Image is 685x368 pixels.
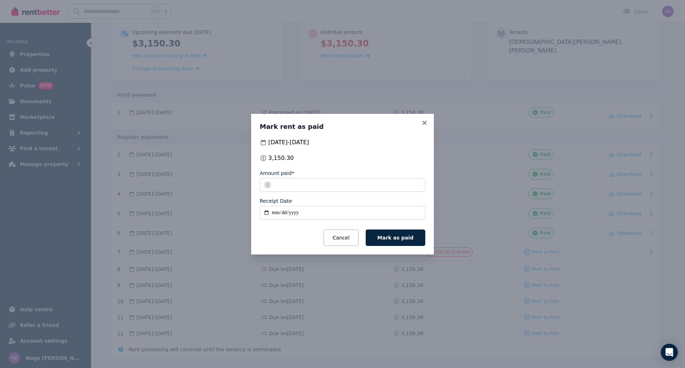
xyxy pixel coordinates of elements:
span: Mark as paid [377,235,413,241]
span: [DATE] - [DATE] [268,138,309,147]
span: 3,150.30 [268,154,294,162]
label: Receipt Date [260,197,292,205]
button: Mark as paid [366,230,425,246]
label: Amount paid* [260,170,294,177]
button: Cancel [324,230,358,246]
div: Open Intercom Messenger [661,344,678,361]
h3: Mark rent as paid [260,122,425,131]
